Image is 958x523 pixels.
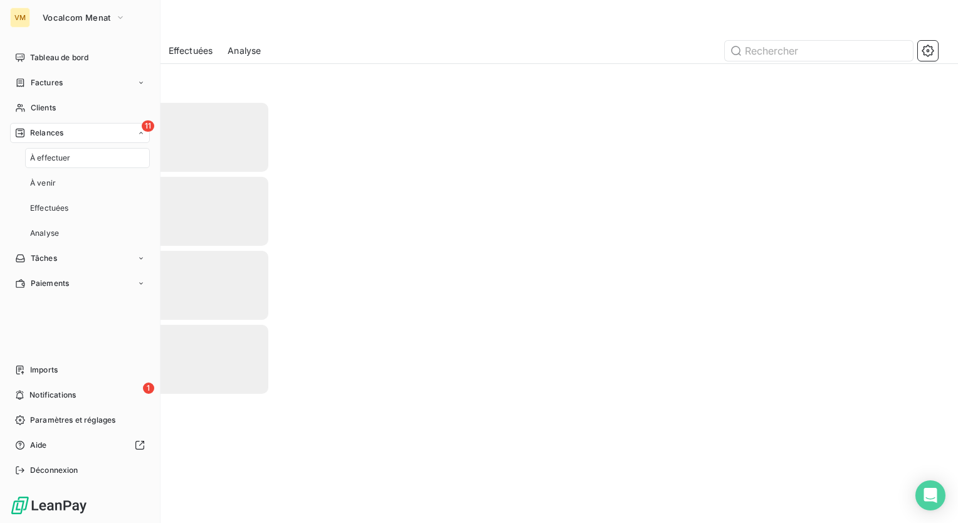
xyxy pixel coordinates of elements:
span: Imports [30,364,58,376]
span: 11 [142,120,154,132]
span: Notifications [29,389,76,401]
span: Vocalcom Menat [43,13,110,23]
span: Tâches [31,253,57,264]
span: Analyse [228,45,261,57]
span: À effectuer [30,152,71,164]
span: 1 [143,383,154,394]
span: Paiements [31,278,69,289]
div: Open Intercom Messenger [915,480,945,510]
img: Logo LeanPay [10,495,88,515]
span: Factures [31,77,63,88]
span: Relances [30,127,63,139]
span: Déconnexion [30,465,78,476]
span: Effectuées [169,45,213,57]
a: Aide [10,435,150,455]
span: À venir [30,177,56,189]
div: VM [10,8,30,28]
span: Analyse [30,228,59,239]
span: Effectuées [30,203,69,214]
span: Tableau de bord [30,52,88,63]
input: Rechercher [725,41,913,61]
span: Aide [30,440,47,451]
span: Paramètres et réglages [30,415,115,426]
span: Clients [31,102,56,114]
